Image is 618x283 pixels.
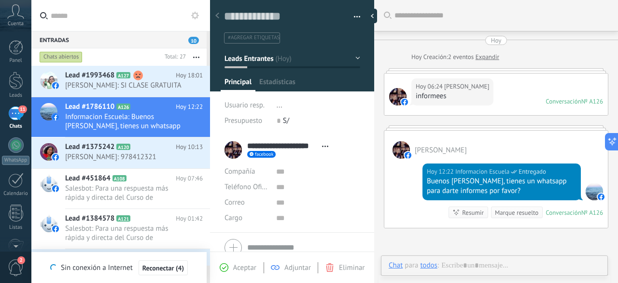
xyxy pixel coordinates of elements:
div: Buenos [PERSON_NAME], tienes un whatsapp para darte informes por favor? [427,177,576,196]
a: Lead #1384578 A121 Hoy 01:42 Salesbot: Para una respuesta más rápida y directa del Curso de Bioma... [31,209,210,249]
div: Hoy 12:22 [427,167,455,177]
span: Yessica Ayala Chacchi [444,82,489,91]
img: facebook-sm.svg [52,185,59,192]
div: Hoy [411,52,423,62]
span: Hoy 18:01 [176,71,203,80]
span: Usuario resp. [225,101,265,110]
span: Hoy 10:13 [176,142,203,152]
div: Chats abiertos [40,51,83,63]
span: Lead #1375242 [65,142,114,152]
span: A108 [112,175,126,181]
img: facebook-sm.svg [401,99,408,105]
span: Principal [225,77,252,91]
div: Total: 27 [161,52,186,62]
span: Eliminar [339,263,365,272]
span: Yessica Ayala Chacchi [415,146,467,155]
span: Hoy 12:22 [176,102,203,112]
span: Hoy 01:42 [176,214,203,223]
span: Informacion Escuela (Oficina de Venta) [455,167,509,177]
div: Hoy [491,36,502,45]
a: Lead #1375242 A120 Hoy 10:13 [PERSON_NAME]: 978412321 [31,137,210,168]
span: Lead #1993468 [65,71,114,80]
span: Informacion Escuela [586,183,603,200]
img: facebook-sm.svg [52,82,59,89]
div: Ocultar [367,9,377,23]
span: Informacion Escuela: Buenos [PERSON_NAME], tienes un whatsapp para darte informes por favor? [65,112,184,131]
img: facebook-sm.svg [52,114,59,120]
span: A120 [116,144,130,150]
span: facebook [255,152,273,157]
div: Calendario [2,191,30,197]
span: 11 [18,105,27,113]
div: № A126 [581,209,603,217]
span: #agregar etiquetas [228,34,280,41]
div: Compañía [225,164,269,179]
div: Conversación [546,209,581,217]
span: Reconectar (4) [142,265,184,271]
div: Cargo [225,210,269,226]
div: Resumir [462,208,484,217]
button: Reconectar (4) [139,260,188,276]
span: Teléfono Oficina [225,182,275,192]
span: 10 [188,37,199,44]
span: Cargo [225,214,242,222]
div: Hoy 06:24 [416,82,444,91]
div: Leads [2,92,30,99]
span: Estadísticas [259,77,295,91]
div: Sin conexión a Internet [50,260,188,276]
span: : [437,261,439,270]
div: informees [416,91,489,101]
span: Aceptar [233,263,256,272]
span: Salesbot: Para una respuesta más rápida y directa del Curso de Biomagnetismo u otros temas, escrí... [65,184,184,202]
span: Entregado [519,167,546,177]
span: Yessica Ayala Chacchi [389,88,407,105]
div: № A126 [581,97,603,105]
span: ... [277,101,282,110]
span: Salesbot: Para una respuesta más rápida y directa del Curso de Biomagnetismo u otros temas, escrí... [65,224,184,242]
span: 2 eventos [448,52,474,62]
div: Presupuesto [225,113,269,129]
div: Creación: [411,52,499,62]
span: [PERSON_NAME]: SI CLASE GRATUITA [65,81,184,90]
img: facebook-sm.svg [405,152,411,159]
span: Correo [225,198,245,207]
a: Lead #1993468 A127 Hoy 18:01 [PERSON_NAME]: SI CLASE GRATUITA [31,66,210,97]
div: Chats [2,123,30,130]
span: A126 [116,104,130,110]
span: para [405,261,418,270]
a: Lead #451864 A108 Hoy 07:46 Salesbot: Para una respuesta más rápida y directa del Curso de Biomag... [31,169,210,209]
span: Cuenta [8,21,24,27]
div: Panel [2,58,30,64]
span: S/ [283,116,289,125]
span: Lead #451864 [65,174,111,183]
span: Lead #1786110 [65,102,114,112]
span: A121 [116,215,130,222]
a: Expandir [476,52,499,62]
button: Teléfono Oficina [225,179,269,195]
img: facebook-sm.svg [52,225,59,232]
div: Marque resuelto [495,208,538,217]
span: Presupuesto [225,116,262,125]
div: WhatsApp [2,156,29,165]
span: Adjuntar [284,263,311,272]
div: Listas [2,224,30,231]
div: Entradas [31,31,207,48]
img: facebook-sm.svg [598,194,604,200]
span: Lead #1384578 [65,214,114,223]
a: Lead #1786110 A126 Hoy 12:22 Informacion Escuela: Buenos [PERSON_NAME], tienes un whatsapp para d... [31,97,210,137]
img: facebook-sm.svg [52,154,59,161]
div: todos [420,261,437,269]
a: Lead #1528786 A125 Ayer 16:56 [PERSON_NAME]: 929886892 [31,249,210,280]
span: Yessica Ayala Chacchi [393,141,410,159]
button: Correo [225,195,245,210]
span: A127 [116,72,130,78]
div: Conversación [546,97,581,105]
span: [PERSON_NAME]: 978412321 [65,152,184,162]
span: 2 [17,256,25,264]
div: Usuario resp. [225,98,269,113]
span: Hoy 07:46 [176,174,203,183]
